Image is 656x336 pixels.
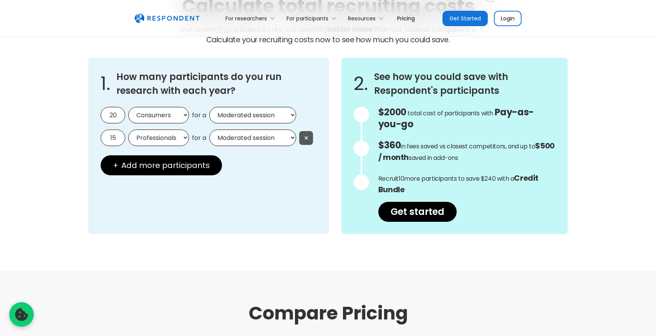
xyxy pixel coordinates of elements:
[344,9,391,27] div: Resources
[282,9,344,27] div: For participants
[82,302,574,325] h1: Compare Pricing
[192,134,206,142] span: for a
[101,155,222,175] button: + Add more participants
[101,80,110,88] span: 1.
[378,173,555,196] p: Recruit more participants to save $240 with a
[225,15,267,22] div: For researchers
[121,161,210,169] span: Add more participants
[134,13,199,23] img: Untitled UI logotext
[391,9,421,27] a: Pricing
[494,11,522,26] a: Login
[287,15,328,22] div: For participants
[192,111,206,119] span: for a
[442,11,488,26] a: Get Started
[348,15,376,22] div: Resources
[113,161,118,169] span: +
[399,174,404,183] span: 10
[378,140,555,163] p: in fees saved vs closest competitors, and up to saved in add-ons
[134,13,199,23] a: home
[206,35,450,45] span: Calculate your recruiting costs now to see how much you could save.
[354,80,368,88] span: 2.
[378,139,401,151] span: $360
[378,140,555,163] strong: $500 / month
[374,70,555,98] h3: See how you could save with Respondent's participants
[116,70,317,98] h3: How many participants do you run research with each year?
[378,202,457,222] a: Get started
[408,109,493,118] span: total cost of participants with
[221,9,282,27] div: For researchers
[378,106,406,118] span: $2000
[299,131,313,145] button: ×
[378,106,534,130] span: Pay-as-you-go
